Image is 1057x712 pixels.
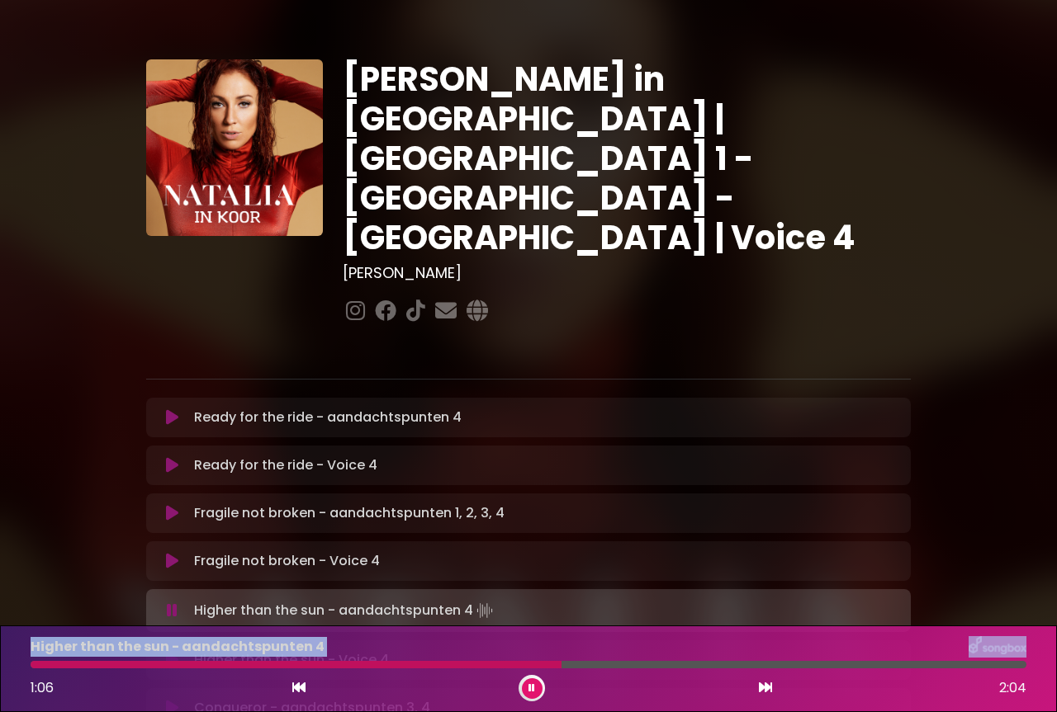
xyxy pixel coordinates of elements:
[31,678,54,697] span: 1:06
[194,455,377,475] p: Ready for the ride - Voice 4
[473,599,496,622] img: waveform4.gif
[343,59,912,257] h1: [PERSON_NAME] in [GEOGRAPHIC_DATA] | [GEOGRAPHIC_DATA] 1 - [GEOGRAPHIC_DATA] - [GEOGRAPHIC_DATA] ...
[31,637,325,657] p: Higher than the sun - aandachtspunten 4
[969,636,1026,658] img: songbox-logo-white.png
[999,678,1026,698] span: 2:04
[194,551,380,571] p: Fragile not broken - Voice 4
[343,264,912,282] h3: [PERSON_NAME]
[194,599,496,622] p: Higher than the sun - aandachtspunten 4
[194,408,462,427] p: Ready for the ride - aandachtspunten 4
[146,59,323,236] img: YTVS25JmS9CLUqXqkEhs
[194,503,505,523] p: Fragile not broken - aandachtspunten 1, 2, 3, 4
